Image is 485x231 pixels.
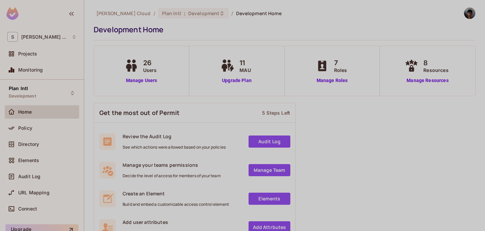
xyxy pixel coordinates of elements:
span: Directory [18,142,39,147]
a: Audit Log [249,136,290,148]
span: URL Mapping [18,190,50,195]
span: Development [188,10,219,16]
span: : [184,11,186,16]
span: Roles [334,67,347,74]
div: Development Home [94,25,472,35]
span: Monitoring [18,67,43,73]
span: Build and embed a customizable access control element [123,202,229,207]
span: MAU [239,67,251,74]
span: Home [18,109,32,115]
span: Create an Element [123,190,229,197]
div: 5 Steps Left [262,110,290,116]
span: Development Home [236,10,282,16]
span: Plan Intl [162,10,181,16]
span: Elements [18,158,39,163]
a: Elements [249,193,290,205]
span: See which actions were allowed based on your policies [123,145,226,150]
span: Workspace: Sawala Cloud [21,34,68,40]
span: Add user attributes [123,219,226,225]
span: 11 [239,58,251,68]
span: Plan Intl [9,86,28,91]
span: Manage your teams permissions [123,162,221,168]
span: Audit Log [18,174,40,179]
span: 7 [334,58,347,68]
a: Manage Roles [314,77,351,84]
span: Users [143,67,157,74]
a: Upgrade Plan [219,77,254,84]
a: Manage Resources [403,77,452,84]
span: Development [9,93,36,99]
span: Resources [423,67,448,74]
a: Manage Team [249,164,290,176]
span: the active workspace [96,10,151,16]
li: / [231,10,233,16]
span: 26 [143,58,157,68]
img: SReyMgAAAABJRU5ErkJggg== [6,7,19,20]
a: Manage Users [123,77,160,84]
span: S [7,32,18,42]
span: Decide the level of access for members of your team [123,173,221,179]
span: Policy [18,125,32,131]
span: Get the most out of Permit [99,109,180,117]
span: Projects [18,51,37,56]
img: Wanfah Diva [464,8,475,19]
li: / [154,10,155,16]
span: Connect [18,206,37,211]
span: Review the Audit Log [123,133,226,140]
span: 8 [423,58,448,68]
